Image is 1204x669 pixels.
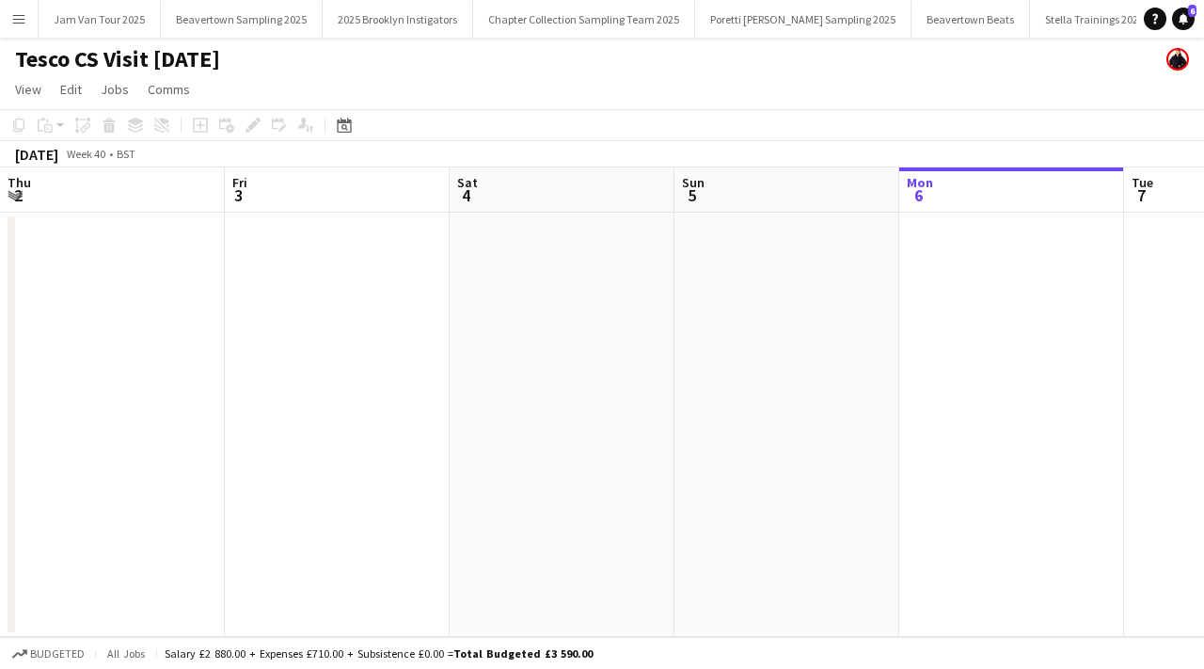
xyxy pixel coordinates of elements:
button: Poretti [PERSON_NAME] Sampling 2025 [695,1,911,38]
span: Sat [457,174,478,191]
span: Total Budgeted £3 590.00 [453,646,593,661]
span: Week 40 [62,147,109,161]
span: 7 [1129,184,1153,206]
a: Edit [53,77,89,102]
app-user-avatar: Danielle Ferguson [1166,48,1189,71]
span: Comms [148,81,190,98]
span: 5 [679,184,705,206]
button: Budgeted [9,644,87,664]
span: View [15,81,41,98]
span: All jobs [103,646,149,661]
div: Salary £2 880.00 + Expenses £710.00 + Subsistence £0.00 = [165,646,593,661]
span: 6 [904,184,933,206]
span: Tue [1132,174,1153,191]
span: Budgeted [30,647,85,661]
span: 3 [230,184,247,206]
button: Chapter Collection Sampling Team 2025 [473,1,695,38]
a: Comms [140,77,198,102]
span: Mon [907,174,933,191]
a: View [8,77,49,102]
button: Jam Van Tour 2025 [39,1,161,38]
span: 2 [5,184,31,206]
a: 6 [1172,8,1195,30]
span: 6 [1188,5,1196,17]
h1: Tesco CS Visit [DATE] [15,45,220,73]
button: Beavertown Beats [911,1,1030,38]
a: Jobs [93,77,136,102]
span: Thu [8,174,31,191]
span: Jobs [101,81,129,98]
span: Sun [682,174,705,191]
button: 2025 Brooklyn Instigators [323,1,473,38]
span: 4 [454,184,478,206]
span: Edit [60,81,82,98]
button: Stella Trainings 2025 [1030,1,1160,38]
div: [DATE] [15,145,58,164]
span: Fri [232,174,247,191]
div: BST [117,147,135,161]
button: Beavertown Sampling 2025 [161,1,323,38]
